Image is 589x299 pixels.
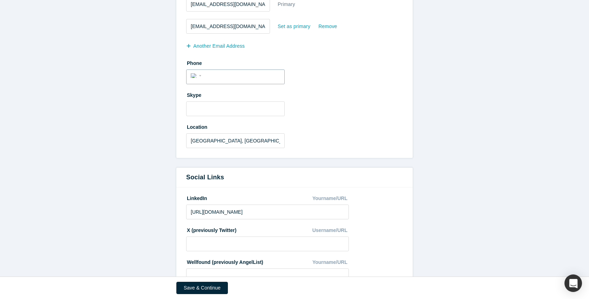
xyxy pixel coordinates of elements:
[186,57,403,67] label: Phone
[312,256,349,268] div: Yourname/URL
[186,133,285,148] input: Enter a location
[186,256,263,266] label: Wellfound (previously AngelList)
[186,224,236,234] label: X (previously Twitter)
[176,282,228,294] button: Save & Continue
[186,40,252,52] button: another Email Address
[186,192,207,202] label: LinkedIn
[277,20,311,33] div: Set as primary
[312,192,349,205] div: Yourname/URL
[186,173,403,182] h3: Social Links
[312,224,349,237] div: Username/URL
[318,20,337,33] div: Remove
[186,121,403,131] label: Location
[186,89,403,99] label: Skype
